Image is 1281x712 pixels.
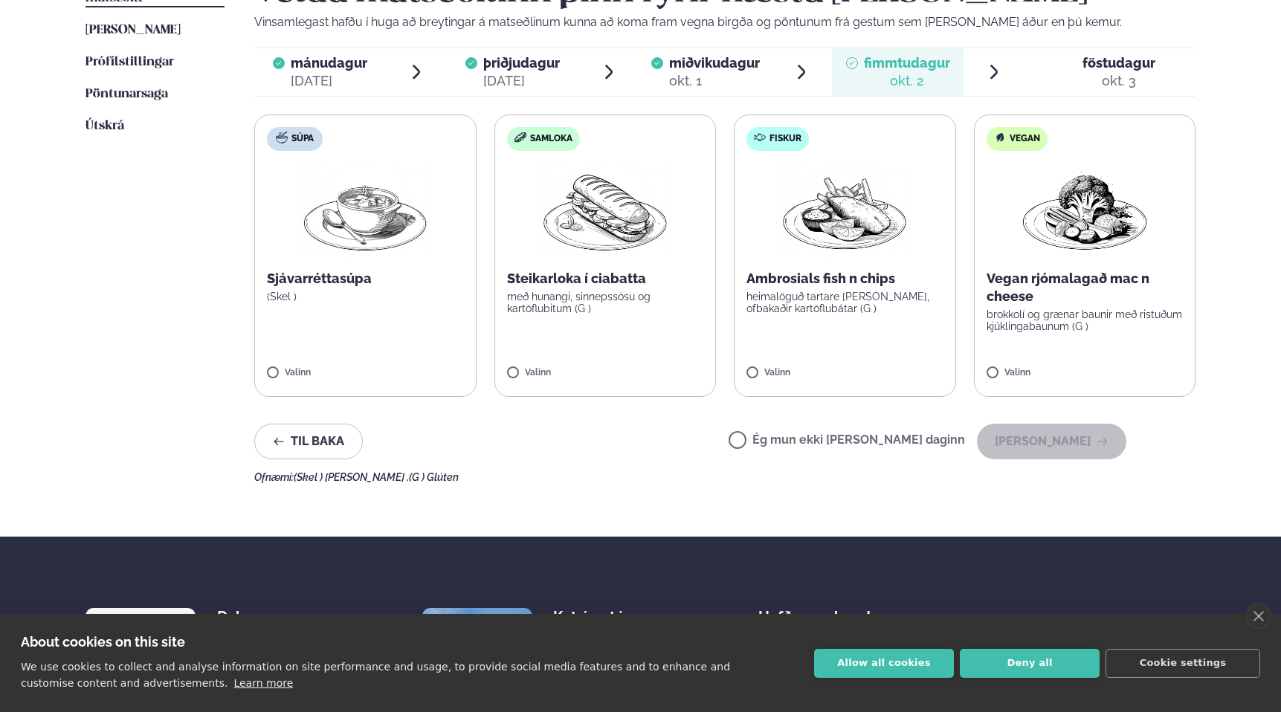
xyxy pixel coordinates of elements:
p: (Skel ) [267,291,464,302]
button: Deny all [960,649,1100,678]
div: [DATE] [483,72,560,90]
div: okt. 1 [669,72,760,90]
button: Til baka [254,424,363,459]
span: (Skel ) [PERSON_NAME] , [294,471,409,483]
span: Pöntunarsaga [85,88,168,100]
span: Samloka [530,133,572,145]
img: Panini.png [540,163,671,258]
p: Vinsamlegast hafðu í huga að breytingar á matseðlinum kunna að koma fram vegna birgða og pöntunum... [254,13,1196,31]
p: heimalöguð tartare [PERSON_NAME], ofbakaðir kartöflubátar (G ) [746,291,943,314]
img: fish.svg [754,132,766,143]
img: Soup.png [300,163,430,258]
p: Vegan rjómalagað mac n cheese [987,270,1184,305]
span: Súpa [291,133,314,145]
a: Pöntunarsaga [85,85,168,103]
span: þriðjudagur [483,55,560,71]
div: Fylgdu okkur [1111,608,1196,656]
span: miðvikudagur [669,55,760,71]
p: Steikarloka í ciabatta [507,270,704,288]
div: Dalvegur 30 [217,608,335,626]
p: We use cookies to collect and analyse information on site performance and usage, to provide socia... [21,661,730,689]
span: Hafðu samband [758,596,871,626]
div: okt. 3 [1082,72,1155,90]
span: mánudagur [291,55,367,71]
a: Learn more [233,677,293,689]
div: okt. 2 [864,72,950,90]
span: [PERSON_NAME] [85,24,181,36]
a: Útskrá [85,117,124,135]
div: Ofnæmi: [254,471,1196,483]
img: Vegan.svg [994,132,1006,143]
span: Útskrá [85,120,124,132]
img: soup.svg [276,132,288,143]
span: föstudagur [1082,55,1155,71]
div: [DATE] [291,72,367,90]
img: Vegan.png [1019,163,1150,258]
a: [PERSON_NAME] [85,22,181,39]
span: Prófílstillingar [85,56,174,68]
span: (G ) Glúten [409,471,459,483]
span: fimmtudagur [864,55,950,71]
p: Ambrosials fish n chips [746,270,943,288]
p: Sjávarréttasúpa [267,270,464,288]
p: með hunangi, sinnepssósu og kartöflubitum (G ) [507,291,704,314]
strong: About cookies on this site [21,634,185,650]
div: Katrínartún 4 [553,608,671,626]
span: Vegan [1010,133,1040,145]
img: Fish-Chips.png [779,163,910,258]
button: Allow all cookies [814,649,954,678]
a: close [1246,603,1271,629]
span: Fiskur [769,133,801,145]
button: [PERSON_NAME] [977,424,1126,459]
button: Cookie settings [1106,649,1260,678]
img: sandwich-new-16px.svg [514,132,526,143]
p: brokkolí og grænar baunir með ristuðum kjúklingabaunum (G ) [987,308,1184,332]
a: Prófílstillingar [85,54,174,71]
